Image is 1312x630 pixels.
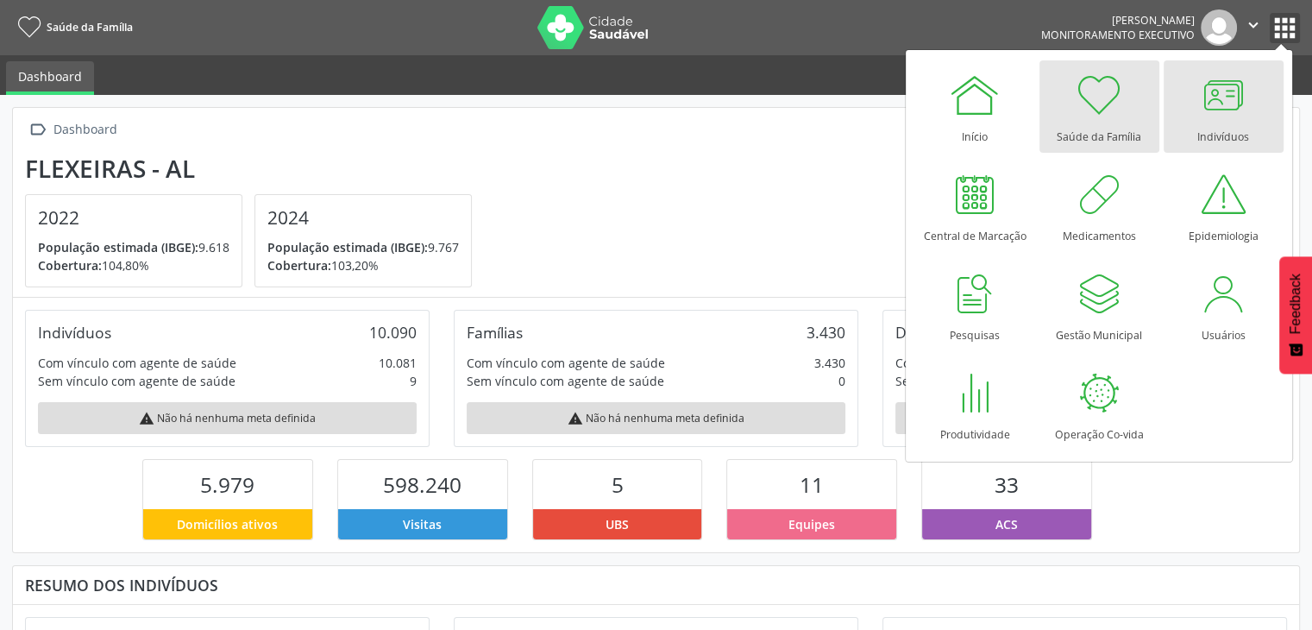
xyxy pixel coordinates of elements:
[6,61,94,95] a: Dashboard
[915,358,1035,450] a: Produtividade
[1237,9,1270,46] button: 
[267,207,459,229] h4: 2024
[47,20,133,35] span: Saúde da Família
[895,402,1274,434] div: Não há nenhuma meta definida
[267,256,459,274] p: 103,20%
[1164,60,1284,153] a: Indivíduos
[1244,16,1263,35] i: 
[1039,259,1159,351] a: Gestão Municipal
[369,323,417,342] div: 10.090
[895,372,1093,390] div: Sem vínculo com agente de saúde
[50,117,120,142] div: Dashboard
[410,372,417,390] div: 9
[38,239,198,255] span: População estimada (IBGE):
[612,470,624,499] span: 5
[895,323,967,342] div: Domicílios
[379,354,417,372] div: 10.081
[383,470,461,499] span: 598.240
[25,154,484,183] div: Flexeiras - AL
[1039,160,1159,252] a: Medicamentos
[568,411,583,426] i: warning
[838,372,845,390] div: 0
[1039,358,1159,450] a: Operação Co-vida
[995,470,1019,499] span: 33
[1164,259,1284,351] a: Usuários
[200,470,254,499] span: 5.979
[1041,13,1195,28] div: [PERSON_NAME]
[467,402,845,434] div: Não há nenhuma meta definida
[800,470,824,499] span: 11
[38,207,229,229] h4: 2022
[1201,9,1237,46] img: img
[995,515,1018,533] span: ACS
[467,354,665,372] div: Com vínculo com agente de saúde
[177,515,278,533] span: Domicílios ativos
[1288,274,1303,334] span: Feedback
[807,323,845,342] div: 3.430
[915,160,1035,252] a: Central de Marcação
[788,515,835,533] span: Equipes
[38,238,229,256] p: 9.618
[25,117,120,142] a:  Dashboard
[814,354,845,372] div: 3.430
[1039,60,1159,153] a: Saúde da Família
[38,402,417,434] div: Não há nenhuma meta definida
[38,354,236,372] div: Com vínculo com agente de saúde
[915,60,1035,153] a: Início
[38,257,102,274] span: Cobertura:
[139,411,154,426] i: warning
[38,256,229,274] p: 104,80%
[1279,256,1312,374] button: Feedback - Mostrar pesquisa
[38,372,235,390] div: Sem vínculo com agente de saúde
[267,239,428,255] span: População estimada (IBGE):
[606,515,629,533] span: UBS
[1270,13,1300,43] button: apps
[25,117,50,142] i: 
[12,13,133,41] a: Saúde da Família
[267,257,331,274] span: Cobertura:
[38,323,111,342] div: Indivíduos
[467,372,664,390] div: Sem vínculo com agente de saúde
[915,259,1035,351] a: Pesquisas
[1164,160,1284,252] a: Epidemiologia
[1041,28,1195,42] span: Monitoramento Executivo
[403,515,442,533] span: Visitas
[895,354,1094,372] div: Com vínculo com agente de saúde
[25,576,1287,595] div: Resumo dos indivíduos
[267,238,459,256] p: 9.767
[467,323,523,342] div: Famílias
